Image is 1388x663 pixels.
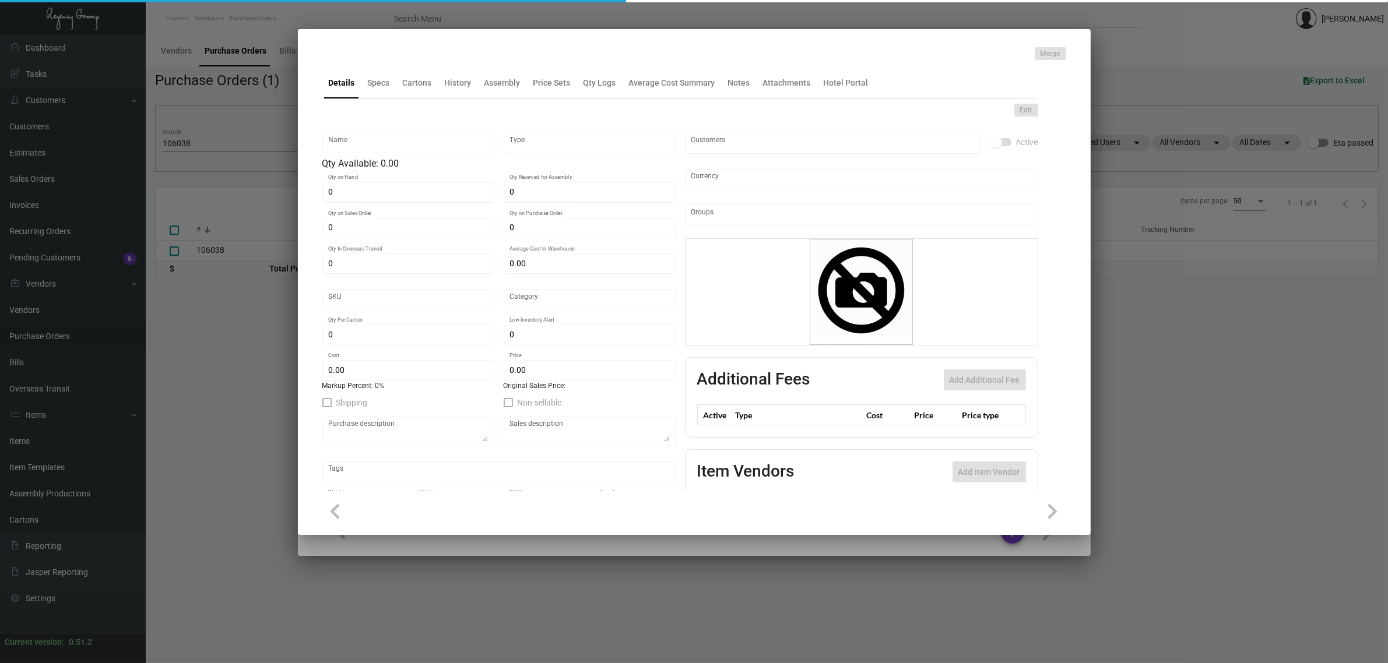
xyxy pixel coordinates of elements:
button: Add Additional Fee [944,369,1026,390]
input: Add new.. [691,139,975,148]
button: Add item Vendor [953,461,1026,482]
span: Active [1016,135,1038,149]
span: Shipping [336,396,368,410]
div: Specs [368,77,390,89]
div: Qty Logs [584,77,616,89]
div: Average Cost Summary [629,77,715,89]
th: Price [911,405,959,425]
th: Cost [863,405,911,425]
div: Hotel Portal [824,77,869,89]
span: Merge [1041,49,1060,59]
span: Add item Vendor [958,467,1020,477]
div: Cartons [403,77,432,89]
div: 0.51.2 [69,636,92,648]
th: Type [733,405,863,425]
div: Price Sets [533,77,571,89]
div: Qty Available: 0.00 [322,157,676,171]
div: Details [329,77,355,89]
h2: Additional Fees [697,369,810,390]
div: Notes [728,77,750,89]
button: Edit [1014,104,1038,117]
div: Assembly [484,77,521,89]
span: Add Additional Fee [950,375,1020,385]
div: History [445,77,472,89]
div: Attachments [763,77,811,89]
button: Merge [1035,47,1066,60]
div: Current version: [5,636,64,648]
th: Price type [959,405,1011,425]
span: Non-sellable [518,396,562,410]
span: Edit [1020,105,1032,115]
h2: Item Vendors [697,461,795,482]
th: Active [697,405,733,425]
input: Add new.. [691,210,1032,220]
